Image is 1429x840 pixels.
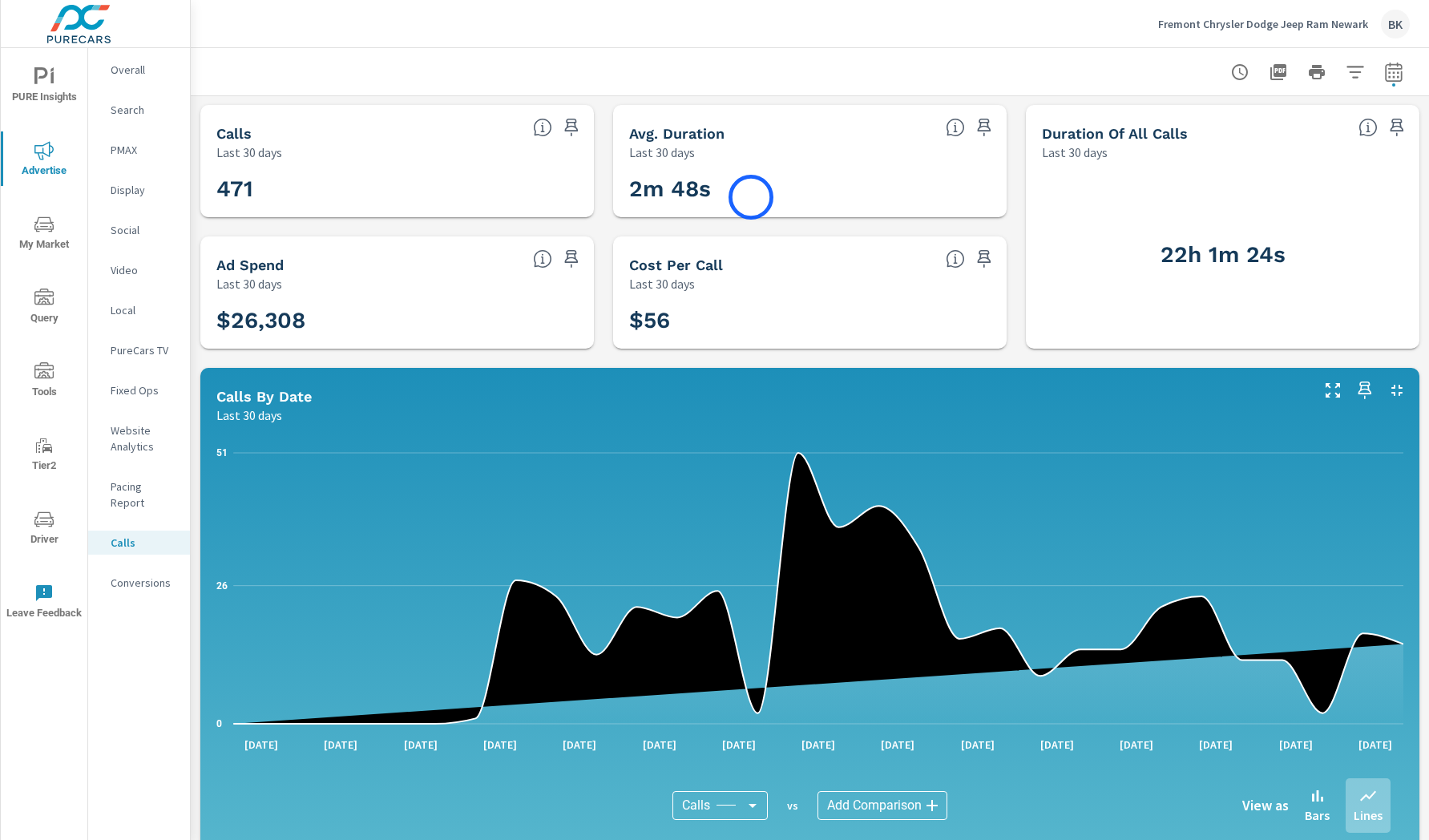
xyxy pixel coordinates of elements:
[971,115,997,140] span: Save this to your personalized report
[1301,56,1333,88] button: Print Report
[88,418,190,458] div: Website Analytics
[629,125,725,142] h5: Avg. Duration
[6,584,83,623] span: Leave Feedback
[1042,241,1403,269] h3: 22h 1m 24s
[393,737,449,753] p: [DATE]
[216,406,282,425] p: Last 30 days
[216,274,282,293] p: Last 30 days
[6,67,83,107] span: PURE Insights
[216,125,252,142] h5: Calls
[1268,737,1324,753] p: [DATE]
[111,262,177,278] p: Video
[88,178,190,202] div: Display
[1188,737,1244,753] p: [DATE]
[216,718,222,729] text: 0
[1358,118,1378,137] span: The Total Duration of all calls.
[672,791,768,820] div: Calls
[233,737,289,753] p: [DATE]
[1158,17,1368,31] p: Fremont Chrysler Dodge Jeep Ram Newark
[629,307,991,334] h3: $56
[1354,806,1383,825] p: Lines
[111,575,177,591] p: Conversions
[313,737,369,753] p: [DATE]
[88,531,190,555] div: Calls
[88,378,190,402] div: Fixed Ops
[946,118,965,137] span: Average Duration of each call.
[216,388,312,405] h5: Calls By Date
[6,141,83,180] span: Advertise
[216,256,284,273] h5: Ad Spend
[88,338,190,362] div: PureCars TV
[111,62,177,78] p: Overall
[111,222,177,238] p: Social
[950,737,1006,753] p: [DATE]
[1262,56,1294,88] button: "Export Report to PDF"
[682,798,710,814] span: Calls
[111,302,177,318] p: Local
[111,535,177,551] p: Calls
[88,475,190,515] div: Pacing Report
[551,737,608,753] p: [DATE]
[111,479,177,511] p: Pacing Report
[790,737,846,753] p: [DATE]
[629,256,723,273] h5: Cost Per Call
[629,176,991,203] h3: 2m 48s
[6,362,83,402] span: Tools
[111,182,177,198] p: Display
[1347,737,1403,753] p: [DATE]
[971,246,997,272] span: Save this to your personalized report
[1384,115,1410,140] span: Save this to your personalized report
[216,447,228,458] text: 51
[946,249,965,269] span: PureCars Ad Spend/Calls.
[216,307,578,334] h3: $26,308
[1339,56,1371,88] button: Apply Filters
[6,289,83,328] span: Query
[1029,737,1085,753] p: [DATE]
[1108,737,1165,753] p: [DATE]
[1352,378,1378,403] span: Save this to your personalized report
[6,436,83,475] span: Tier2
[1242,798,1289,814] h6: View as
[6,215,83,254] span: My Market
[817,791,947,820] div: Add Comparison
[629,143,695,162] p: Last 30 days
[629,274,695,293] p: Last 30 days
[632,737,688,753] p: [DATE]
[216,580,228,592] text: 26
[533,249,552,269] span: Sum of PureCars Ad Spend.
[88,138,190,162] div: PMAX
[111,382,177,398] p: Fixed Ops
[1381,10,1410,38] div: BK
[88,258,190,282] div: Video
[559,246,584,272] span: Save this to your personalized report
[559,115,584,140] span: Save this to your personalized report
[88,98,190,122] div: Search
[1,48,87,638] div: nav menu
[88,58,190,82] div: Overall
[111,422,177,454] p: Website Analytics
[1384,378,1410,403] button: Minimize Widget
[1305,806,1330,825] p: Bars
[111,142,177,158] p: PMAX
[88,571,190,595] div: Conversions
[711,737,767,753] p: [DATE]
[768,798,817,813] p: vs
[827,798,922,814] span: Add Comparison
[216,143,282,162] p: Last 30 days
[6,510,83,549] span: Driver
[1042,125,1188,142] h5: Duration of all Calls
[88,298,190,322] div: Local
[111,342,177,358] p: PureCars TV
[870,737,926,753] p: [DATE]
[1378,56,1410,88] button: Select Date Range
[533,118,552,137] span: Total number of calls.
[1042,143,1108,162] p: Last 30 days
[472,737,528,753] p: [DATE]
[216,176,578,203] h3: 471
[88,218,190,242] div: Social
[111,102,177,118] p: Search
[1320,378,1346,403] button: Make Fullscreen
